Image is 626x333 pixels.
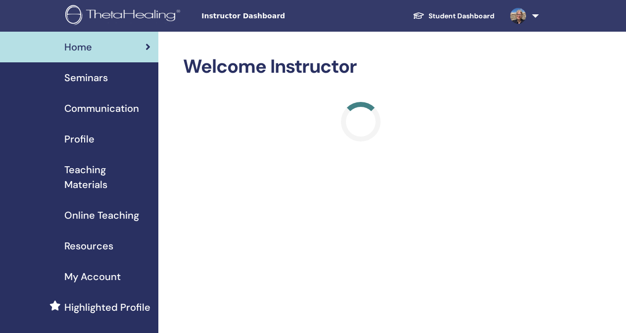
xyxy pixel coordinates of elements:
img: graduation-cap-white.svg [413,11,425,20]
span: My Account [64,269,121,284]
span: Highlighted Profile [64,300,150,315]
span: Seminars [64,70,108,85]
span: Communication [64,101,139,116]
span: Resources [64,238,113,253]
span: Teaching Materials [64,162,150,192]
span: Instructor Dashboard [201,11,350,21]
span: Online Teaching [64,208,139,223]
h2: Welcome Instructor [183,55,539,78]
img: logo.png [65,5,184,27]
span: Home [64,40,92,54]
img: default.jpg [510,8,526,24]
a: Student Dashboard [405,7,502,25]
span: Profile [64,132,95,146]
